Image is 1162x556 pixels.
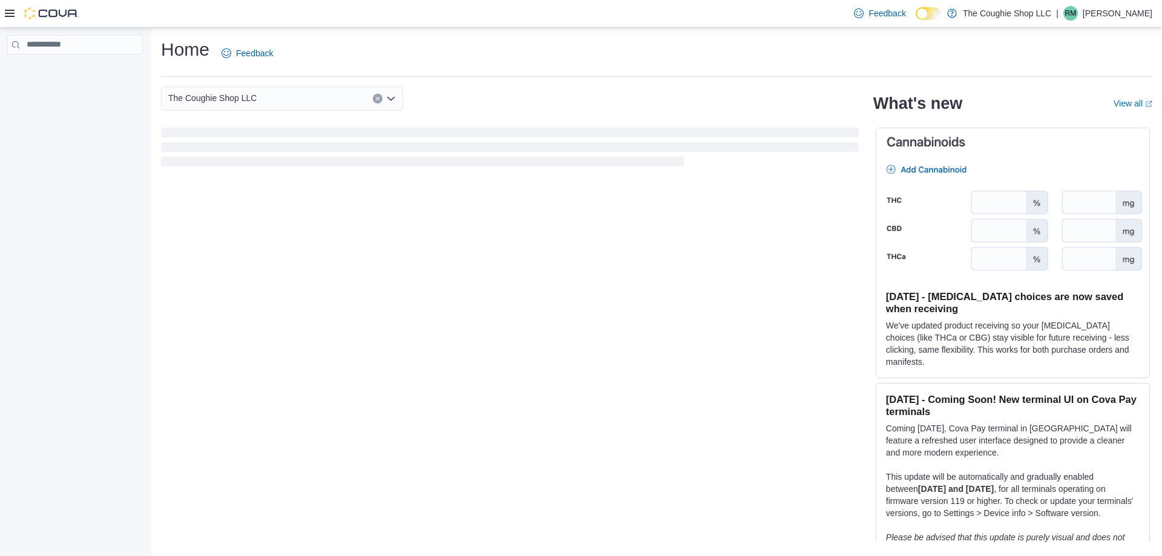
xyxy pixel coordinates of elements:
[168,91,257,105] span: The Coughie Shop LLC
[1056,6,1059,21] p: |
[236,47,273,59] span: Feedback
[886,422,1140,459] p: Coming [DATE], Cova Pay terminal in [GEOGRAPHIC_DATA] will feature a refreshed user interface des...
[963,6,1051,21] p: The Coughie Shop LLC
[886,471,1140,519] p: This update will be automatically and gradually enabled between , for all terminals operating on ...
[886,393,1140,417] h3: [DATE] - Coming Soon! New terminal UI on Cova Pay terminals
[24,7,79,19] img: Cova
[849,1,910,25] a: Feedback
[1114,99,1152,108] a: View allExternal link
[1083,6,1152,21] p: [PERSON_NAME]
[373,94,382,103] button: Clear input
[868,7,905,19] span: Feedback
[161,130,859,169] span: Loading
[1063,6,1078,21] div: Rene Musso
[386,94,396,103] button: Open list of options
[886,290,1140,315] h3: [DATE] - [MEDICAL_DATA] choices are now saved when receiving
[1065,6,1077,21] span: RM
[916,7,941,20] input: Dark Mode
[217,41,278,65] a: Feedback
[873,94,962,113] h2: What's new
[886,319,1140,368] p: We've updated product receiving so your [MEDICAL_DATA] choices (like THCa or CBG) stay visible fo...
[1145,100,1152,108] svg: External link
[916,20,916,21] span: Dark Mode
[918,484,994,494] strong: [DATE] and [DATE]
[161,38,209,62] h1: Home
[7,57,143,86] nav: Complex example
[886,532,1125,554] em: Please be advised that this update is purely visual and does not impact payment functionality.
